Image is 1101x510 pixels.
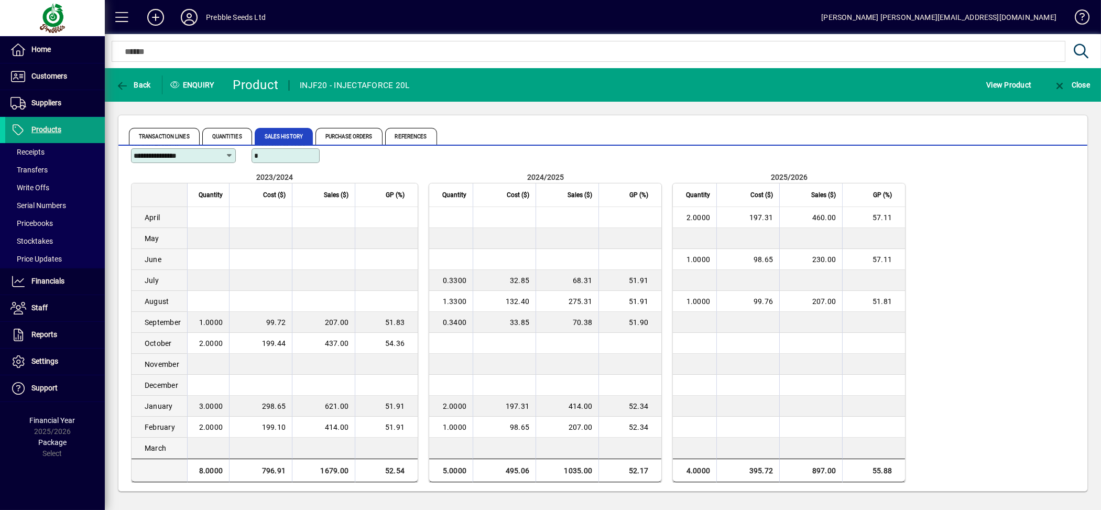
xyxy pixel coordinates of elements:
[812,297,836,306] span: 207.00
[132,396,187,417] td: January
[266,318,286,327] span: 99.72
[507,189,529,201] span: Cost ($)
[629,297,648,306] span: 51.91
[10,183,49,192] span: Write Offs
[506,402,530,410] span: 197.31
[5,268,105,295] a: Financials
[31,330,57,339] span: Reports
[812,213,836,222] span: 460.00
[315,128,383,145] span: Purchase Orders
[385,423,405,431] span: 51.91
[873,255,892,264] span: 57.11
[5,37,105,63] a: Home
[754,297,773,306] span: 99.76
[686,213,711,222] span: 2.0000
[385,318,405,327] span: 51.83
[132,312,187,333] td: September
[386,189,405,201] span: GP (%)
[5,161,105,179] a: Transfers
[442,189,466,201] span: Quantity
[38,438,67,447] span: Package
[5,349,105,375] a: Settings
[629,423,648,431] span: 52.34
[132,438,187,459] td: March
[199,402,223,410] span: 3.0000
[5,375,105,402] a: Support
[325,339,349,348] span: 437.00
[1067,2,1088,36] a: Knowledge Base
[262,423,286,431] span: 199.10
[716,459,779,482] td: 395.72
[5,197,105,214] a: Serial Numbers
[506,297,530,306] span: 132.40
[31,303,48,312] span: Staff
[229,459,292,482] td: 796.91
[1042,75,1101,94] app-page-header-button: Close enquiry
[573,276,592,285] span: 68.31
[873,189,892,201] span: GP (%)
[5,322,105,348] a: Reports
[5,143,105,161] a: Receipts
[187,459,229,482] td: 8.0000
[443,423,467,431] span: 1.0000
[750,189,773,201] span: Cost ($)
[324,189,348,201] span: Sales ($)
[5,250,105,268] a: Price Updates
[10,148,45,156] span: Receipts
[443,402,467,410] span: 2.0000
[443,276,467,285] span: 0.3300
[629,189,648,201] span: GP (%)
[686,189,710,201] span: Quantity
[132,417,187,438] td: February
[31,125,61,134] span: Products
[199,423,223,431] span: 2.0000
[132,249,187,270] td: June
[325,402,349,410] span: 621.00
[199,189,223,201] span: Quantity
[573,318,592,327] span: 70.38
[162,77,225,93] div: Enquiry
[325,318,349,327] span: 207.00
[873,297,892,306] span: 51.81
[686,255,711,264] span: 1.0000
[132,354,187,375] td: November
[132,291,187,312] td: August
[686,297,711,306] span: 1.0000
[31,45,51,53] span: Home
[443,318,467,327] span: 0.3400
[132,207,187,228] td: April
[569,423,593,431] span: 207.00
[568,189,592,201] span: Sales ($)
[629,318,648,327] span: 51.90
[300,77,409,94] div: INJF20 - INJECTAFORCE 20L
[199,339,223,348] span: 2.0000
[31,357,58,365] span: Settings
[510,276,529,285] span: 32.85
[5,232,105,250] a: Stocktakes
[256,173,293,181] span: 2023/2024
[569,402,593,410] span: 414.00
[754,255,773,264] span: 98.65
[598,459,661,482] td: 52.17
[986,77,1031,93] span: View Product
[10,201,66,210] span: Serial Numbers
[779,459,842,482] td: 897.00
[811,189,836,201] span: Sales ($)
[233,77,279,93] div: Product
[262,339,286,348] span: 199.44
[10,237,53,245] span: Stocktakes
[31,277,64,285] span: Financials
[873,213,892,222] span: 57.11
[984,75,1034,94] button: View Product
[355,459,418,482] td: 52.54
[385,128,437,145] span: References
[31,384,58,392] span: Support
[629,276,648,285] span: 51.91
[5,63,105,90] a: Customers
[113,75,154,94] button: Back
[31,72,67,80] span: Customers
[255,128,313,145] span: Sales History
[132,375,187,396] td: December
[105,75,162,94] app-page-header-button: Back
[30,416,75,425] span: Financial Year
